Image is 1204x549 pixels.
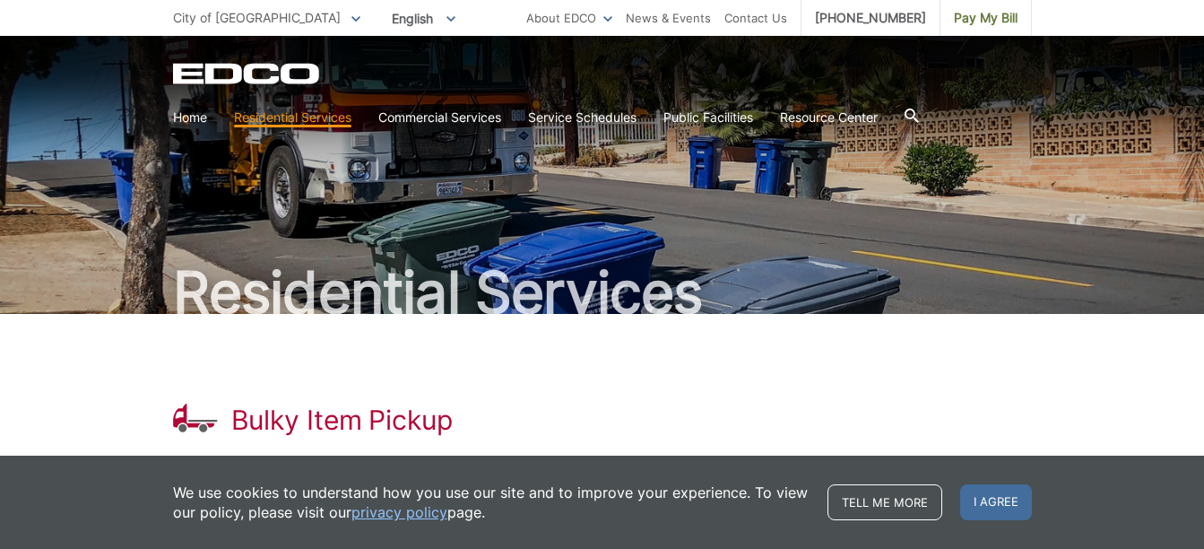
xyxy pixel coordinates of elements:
[526,8,612,28] a: About EDCO
[960,484,1032,520] span: I agree
[173,483,810,522] p: We use cookies to understand how you use our site and to improve your experience. To view our pol...
[780,108,878,127] a: Resource Center
[827,484,942,520] a: Tell me more
[378,4,469,33] span: English
[351,502,447,522] a: privacy policy
[234,108,351,127] a: Residential Services
[173,63,322,84] a: EDCD logo. Return to the homepage.
[378,108,501,127] a: Commercial Services
[231,404,453,436] h1: Bulky Item Pickup
[954,8,1018,28] span: Pay My Bill
[173,108,207,127] a: Home
[663,108,753,127] a: Public Facilities
[173,264,1032,321] h2: Residential Services
[173,10,341,25] span: City of [GEOGRAPHIC_DATA]
[528,108,637,127] a: Service Schedules
[626,8,711,28] a: News & Events
[724,8,787,28] a: Contact Us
